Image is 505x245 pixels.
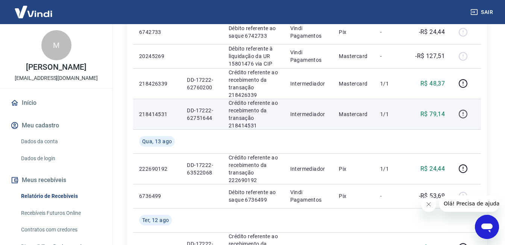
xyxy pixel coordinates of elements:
p: Intermediador [290,80,327,87]
p: R$ 24,44 [420,164,445,173]
p: - [380,192,402,200]
p: Pix [339,28,368,36]
span: Olá! Precisa de ajuda? [5,5,63,11]
p: R$ 79,14 [420,110,445,119]
span: Qua, 13 ago [142,138,172,145]
div: M [41,30,71,60]
p: Mastercard [339,110,368,118]
p: Mastercard [339,80,368,87]
p: Crédito referente ao recebimento da transação 218414531 [229,99,278,129]
p: 1/1 [380,165,402,173]
p: Intermediador [290,110,327,118]
p: Vindi Pagamentos [290,188,327,204]
p: Pix [339,165,368,173]
p: 218426339 [139,80,175,87]
a: Dados de login [18,151,103,166]
a: Recebíveis Futuros Online [18,205,103,221]
p: DD-17222-63522068 [187,161,217,176]
p: 6742733 [139,28,175,36]
a: Início [9,95,103,111]
a: Relatório de Recebíveis [18,188,103,204]
p: 222690192 [139,165,175,173]
p: 6736499 [139,192,175,200]
a: Contratos com credores [18,222,103,237]
button: Meu cadastro [9,117,103,134]
p: DD-17222-62760200 [187,76,217,91]
button: Meus recebíveis [9,172,103,188]
button: Sair [469,5,496,19]
p: DD-17222-62751644 [187,107,217,122]
p: - [380,28,402,36]
p: Débito referente ao saque 6742733 [229,24,278,40]
p: -R$ 24,44 [419,28,445,37]
p: Pix [339,192,368,200]
p: Vindi Pagamentos [290,24,327,40]
p: 1/1 [380,110,402,118]
p: Intermediador [290,165,327,173]
iframe: Botão para abrir a janela de mensagens [475,215,499,239]
p: Vindi Pagamentos [290,49,327,64]
p: 1/1 [380,80,402,87]
p: Crédito referente ao recebimento da transação 218426339 [229,69,278,99]
p: 20245269 [139,52,175,60]
p: - [380,52,402,60]
p: Crédito referente ao recebimento da transação 222690192 [229,154,278,184]
p: Débito referente ao saque 6736499 [229,188,278,204]
p: Mastercard [339,52,368,60]
p: [PERSON_NAME] [26,63,86,71]
p: -R$ 53,69 [419,191,445,201]
a: Dados da conta [18,134,103,149]
iframe: Mensagem da empresa [439,195,499,212]
p: 218414531 [139,110,175,118]
span: Ter, 12 ago [142,216,169,224]
p: Débito referente à liquidação da UR 15801476 via CIP [229,45,278,67]
img: Vindi [9,0,58,23]
p: [EMAIL_ADDRESS][DOMAIN_NAME] [15,74,98,82]
p: -R$ 127,51 [415,52,445,61]
p: R$ 48,37 [420,79,445,88]
iframe: Fechar mensagem [421,197,436,212]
